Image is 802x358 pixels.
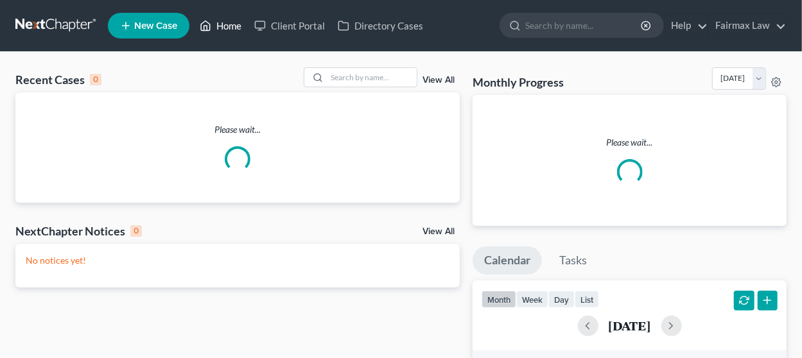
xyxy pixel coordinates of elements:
div: Recent Cases [15,72,101,87]
p: No notices yet! [26,254,449,267]
input: Search by name... [525,13,643,37]
a: Fairmax Law [709,14,786,37]
span: New Case [134,21,177,31]
p: Please wait... [483,136,776,149]
button: list [575,291,599,308]
div: NextChapter Notices [15,223,142,239]
a: Calendar [473,246,542,275]
button: month [482,291,516,308]
a: View All [423,76,455,85]
a: View All [423,227,455,236]
a: Client Portal [248,14,331,37]
a: Directory Cases [331,14,430,37]
button: week [516,291,548,308]
h3: Monthly Progress [473,74,564,90]
a: Home [193,14,248,37]
a: Tasks [548,246,598,275]
div: 0 [130,225,142,237]
p: Please wait... [15,123,460,136]
div: 0 [90,74,101,85]
button: day [548,291,575,308]
h2: [DATE] [609,319,651,332]
a: Help [665,14,708,37]
input: Search by name... [327,68,417,87]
